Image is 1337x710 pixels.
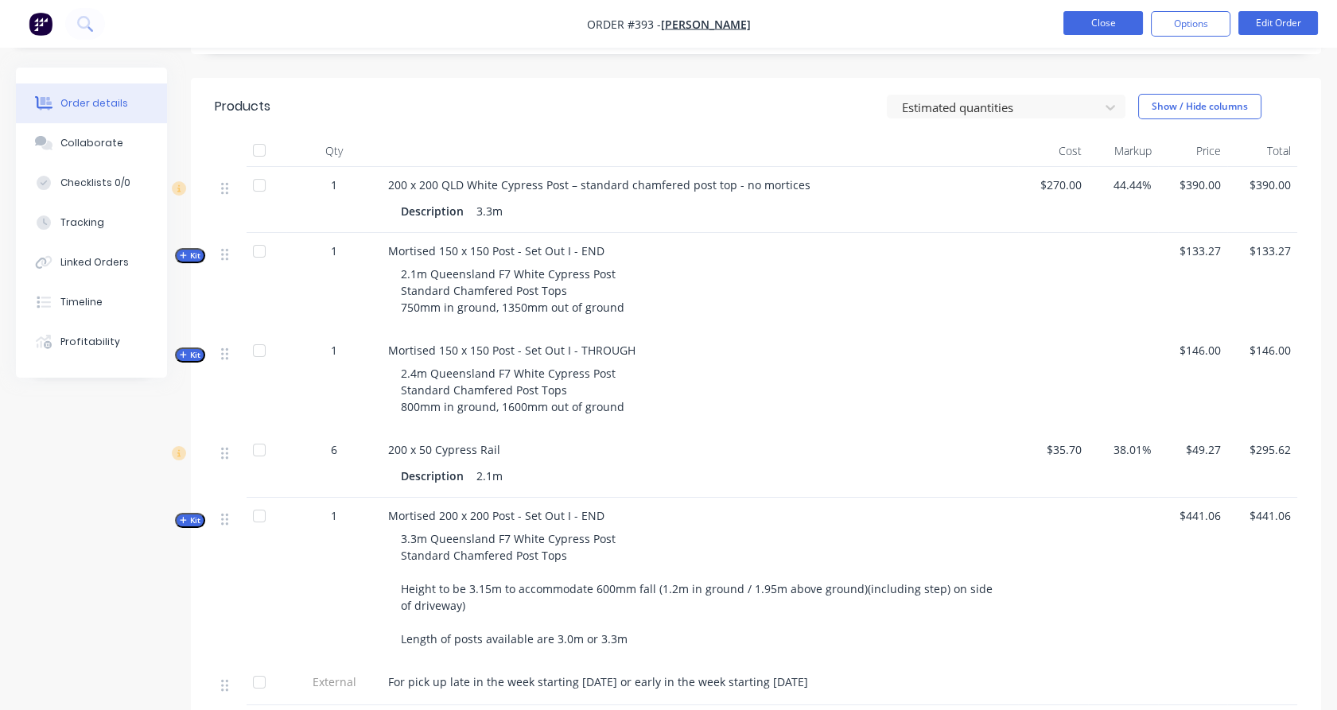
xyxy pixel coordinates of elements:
[1024,441,1082,458] span: $35.70
[388,442,500,457] span: 200 x 50 Cypress Rail
[331,441,337,458] span: 6
[16,83,167,123] button: Order details
[388,508,604,523] span: Mortised 200 x 200 Post - Set Out I - END
[60,96,128,111] div: Order details
[16,242,167,282] button: Linked Orders
[175,248,205,263] button: Kit
[1151,11,1230,37] button: Options
[16,123,167,163] button: Collaborate
[1164,507,1222,524] span: $441.06
[16,282,167,322] button: Timeline
[175,513,205,528] button: Kit
[1234,177,1291,193] span: $390.00
[293,673,375,690] span: External
[1227,135,1297,167] div: Total
[16,322,167,362] button: Profitability
[60,335,120,349] div: Profitability
[388,343,635,358] span: Mortised 150 x 150 Post - Set Out I - THROUGH
[1164,242,1222,259] span: $133.27
[331,242,337,259] span: 1
[1094,441,1152,458] span: 38.01%
[215,97,270,116] div: Products
[1234,441,1291,458] span: $295.62
[60,215,104,230] div: Tracking
[1088,135,1158,167] div: Markup
[401,531,996,646] span: 3.3m Queensland F7 White Cypress Post Standard Chamfered Post Tops Height to be 3.15m to accommod...
[470,464,509,487] div: 2.1m
[1063,11,1143,35] button: Close
[60,255,129,270] div: Linked Orders
[1234,342,1291,359] span: $146.00
[1164,342,1222,359] span: $146.00
[1164,441,1222,458] span: $49.27
[388,243,604,258] span: Mortised 150 x 150 Post - Set Out I - END
[1138,94,1261,119] button: Show / Hide columns
[1238,11,1318,35] button: Edit Order
[331,342,337,359] span: 1
[331,177,337,193] span: 1
[60,136,123,150] div: Collaborate
[401,266,624,315] span: 2.1m Queensland F7 White Cypress Post Standard Chamfered Post Tops 750mm in ground, 1350mm out of...
[587,17,661,32] span: Order #393 -
[16,163,167,203] button: Checklists 0/0
[180,514,200,526] span: Kit
[180,349,200,361] span: Kit
[16,203,167,242] button: Tracking
[180,250,200,262] span: Kit
[401,464,470,487] div: Description
[661,17,751,32] a: [PERSON_NAME]
[388,177,810,192] span: 200 x 200 QLD White Cypress Post – standard chamfered post top - no mortices
[401,366,624,414] span: 2.4m Queensland F7 White Cypress Post Standard Chamfered Post Tops 800mm in ground, 1600mm out of...
[1234,242,1291,259] span: $133.27
[1164,177,1222,193] span: $390.00
[60,295,103,309] div: Timeline
[1018,135,1088,167] div: Cost
[1234,507,1291,524] span: $441.06
[1024,177,1082,193] span: $270.00
[388,674,808,689] span: For pick up late in the week starting [DATE] or early in the week starting [DATE]
[29,12,52,36] img: Factory
[286,135,382,167] div: Qty
[1158,135,1228,167] div: Price
[1094,177,1152,193] span: 44.44%
[470,200,509,223] div: 3.3m
[175,347,205,363] button: Kit
[331,507,337,524] span: 1
[60,176,130,190] div: Checklists 0/0
[401,200,470,223] div: Description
